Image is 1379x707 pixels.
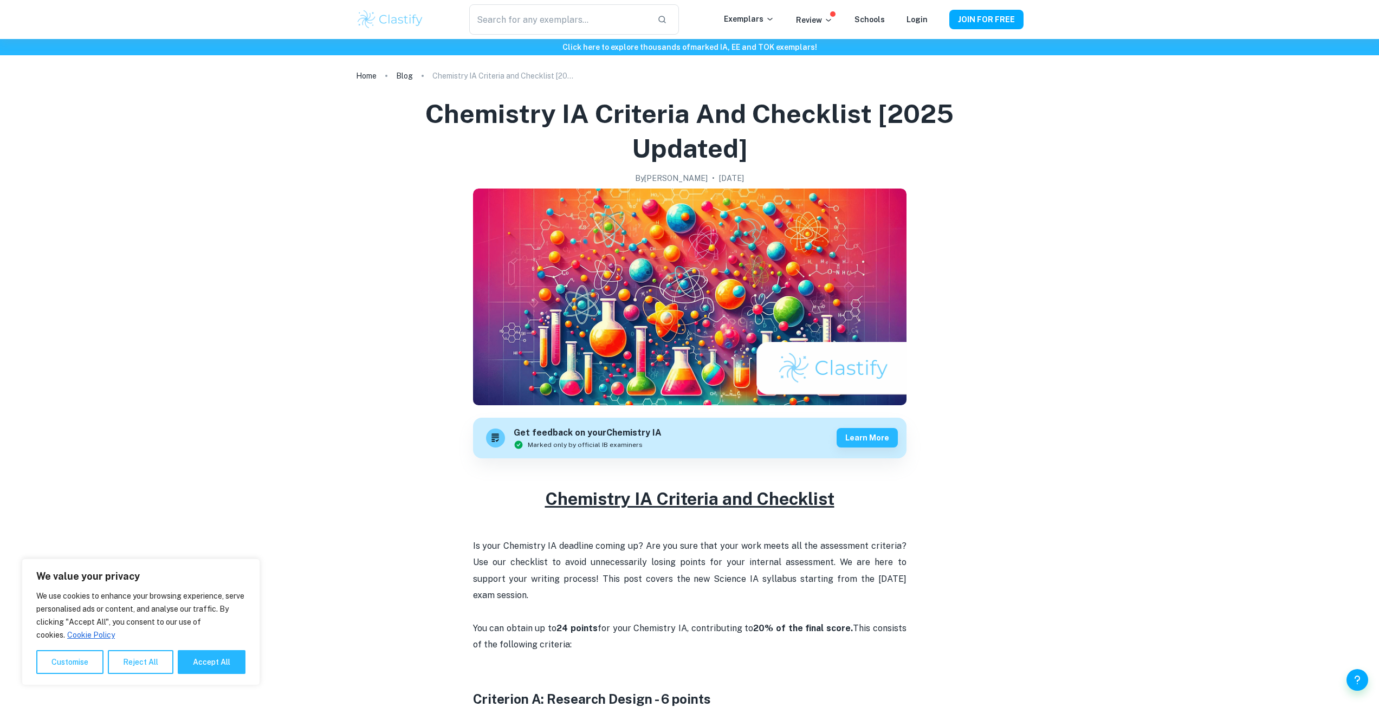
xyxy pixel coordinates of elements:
[356,9,425,30] img: Clastify logo
[473,538,907,670] p: You can obtain up to for your Chemistry IA, contributing to This consists of the following criteria:
[473,189,907,405] img: Chemistry IA Criteria and Checklist [2025 updated] cover image
[36,650,103,674] button: Customise
[724,13,774,25] p: Exemplars
[854,15,885,24] a: Schools
[22,559,260,685] div: We value your privacy
[473,691,711,706] strong: Criterion A: Research Design - 6 points
[67,630,115,640] a: Cookie Policy
[356,68,377,83] a: Home
[396,68,413,83] a: Blog
[837,428,898,447] button: Learn more
[796,14,833,26] p: Review
[556,623,598,633] strong: 24 points
[753,623,853,633] strong: 20% of the final score.
[369,96,1011,166] h1: Chemistry IA Criteria and Checklist [2025 updated]
[949,10,1024,29] button: JOIN FOR FREE
[719,172,744,184] h2: [DATE]
[514,426,662,440] h6: Get feedback on your Chemistry IA
[473,541,909,600] span: Is your Chemistry IA deadline coming up? Are you sure that your work meets all the assessment cri...
[178,650,245,674] button: Accept All
[36,570,245,583] p: We value your privacy
[36,589,245,641] p: We use cookies to enhance your browsing experience, serve personalised ads or content, and analys...
[2,41,1377,53] h6: Click here to explore thousands of marked IA, EE and TOK exemplars !
[635,172,708,184] h2: By [PERSON_NAME]
[473,418,907,458] a: Get feedback on yourChemistry IAMarked only by official IB examinersLearn more
[712,172,715,184] p: •
[469,4,648,35] input: Search for any exemplars...
[907,15,928,24] a: Login
[432,70,573,82] p: Chemistry IA Criteria and Checklist [2025 updated]
[1346,669,1368,691] button: Help and Feedback
[545,489,834,509] u: Chemistry IA Criteria and Checklist
[528,440,643,450] span: Marked only by official IB examiners
[108,650,173,674] button: Reject All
